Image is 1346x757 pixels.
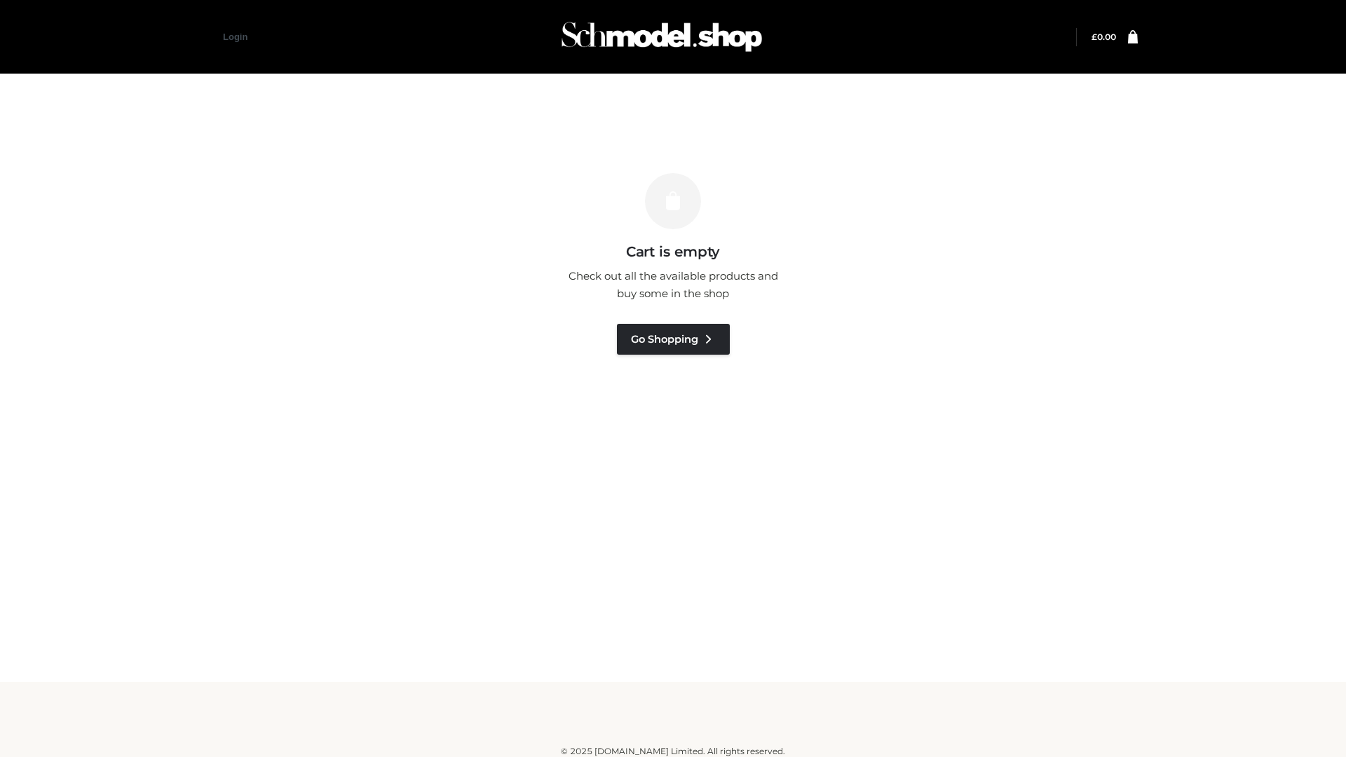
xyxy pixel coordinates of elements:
[1092,32,1097,42] span: £
[617,324,730,355] a: Go Shopping
[1092,32,1116,42] bdi: 0.00
[561,267,785,303] p: Check out all the available products and buy some in the shop
[557,9,767,64] img: Schmodel Admin 964
[240,243,1106,260] h3: Cart is empty
[223,32,247,42] a: Login
[1092,32,1116,42] a: £0.00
